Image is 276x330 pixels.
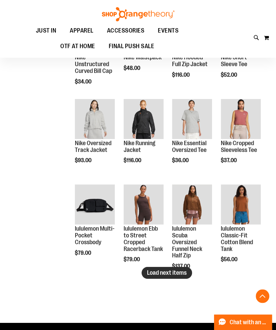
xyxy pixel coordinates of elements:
span: $48.00 [124,65,141,71]
a: Nike Cropped Sleeveless Tee [221,99,261,140]
span: FINAL PUSH SALE [109,39,154,54]
span: APPAREL [70,23,93,38]
img: Shop Orangetheory [101,7,175,21]
span: $79.00 [124,256,141,263]
a: NIke Hooded Full Zip Jacket [172,54,208,67]
img: Nike Cropped Sleeveless Tee [221,99,261,139]
span: ACCESSORIES [107,23,145,38]
a: Nike Oversized Track Jacket [75,140,111,153]
span: EVENTS [158,23,178,38]
img: lululemon Ebb to Street Cropped Racerback Tank [124,185,164,225]
a: lululemon Scuba Oversized Funnel Neck Half Zip [172,185,212,226]
img: Nike Oversized Track Jacket [75,99,115,139]
img: lululemon Classic-Fit Cotton Blend Tank [221,185,261,225]
a: Nike Running Jacket [124,140,155,153]
button: Chat with an Expert [214,314,272,330]
button: Load next items [142,267,192,279]
span: $93.00 [75,157,92,163]
img: lululemon Multi-Pocket Crossbody [75,185,115,225]
span: Chat with an Expert [230,319,268,326]
img: Nike Essential Oversized Tee [172,99,212,139]
span: Load next items [147,269,187,276]
span: $116.00 [172,72,191,78]
div: product [120,96,167,181]
span: OTF AT HOME [60,39,95,54]
span: $56.00 [221,256,238,263]
div: product [120,181,167,280]
a: lululemon Scuba Oversized Funnel Neck Half Zip [172,225,202,259]
a: Nike Essential Oversized Tee [172,99,212,140]
span: $79.00 [75,250,92,256]
a: lululemon Classic-Fit Cotton Blend Tank [221,225,253,252]
a: lululemon Multi-Pocket Crossbody [75,185,115,226]
a: lululemon Classic-Fit Cotton Blend Tank [221,185,261,226]
a: lululemon Ebb to Street Cropped Racerback Tank [124,225,163,252]
div: product [169,96,215,181]
a: lululemon Multi-Pocket Crossbody [75,225,114,246]
a: lululemon Ebb to Street Cropped Racerback Tank [124,185,164,226]
div: product [71,96,118,181]
div: product [217,181,264,280]
span: $137.00 [172,263,191,269]
a: Nike Short Sleeve Tee [221,54,247,67]
img: Nike Running Jacket [124,99,164,139]
a: Nike Essential Oversized Tee [172,140,207,153]
span: $116.00 [124,157,142,163]
img: lululemon Scuba Oversized Funnel Neck Half Zip [172,185,212,225]
span: $34.00 [75,79,92,85]
div: product [71,181,118,273]
button: Back To Top [256,289,269,303]
span: $36.00 [172,157,190,163]
a: Nike Oversized Track Jacket [75,99,115,140]
span: $52.00 [221,72,238,78]
span: JUST IN [36,23,57,38]
a: Nike Unstructured Curved Bill Cap [75,54,112,74]
span: $37.00 [221,157,238,163]
a: Nike Cropped Sleeveless Tee [221,140,257,153]
div: product [217,96,264,181]
a: Nike Running Jacket [124,99,164,140]
div: product [169,181,215,287]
